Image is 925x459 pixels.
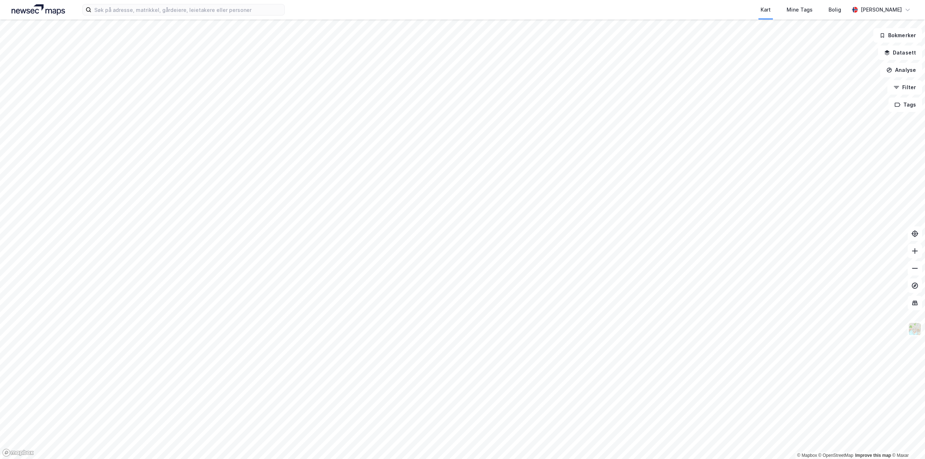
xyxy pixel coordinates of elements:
button: Filter [887,80,922,95]
img: Z [908,322,922,336]
div: Mine Tags [787,5,813,14]
input: Søk på adresse, matrikkel, gårdeiere, leietakere eller personer [91,4,284,15]
div: Bolig [829,5,841,14]
button: Bokmerker [873,28,922,43]
a: Mapbox homepage [2,449,34,457]
button: Tags [889,98,922,112]
iframe: Chat Widget [889,424,925,459]
a: OpenStreetMap [818,453,853,458]
button: Datasett [878,46,922,60]
a: Mapbox [797,453,817,458]
div: Kart [761,5,771,14]
img: logo.a4113a55bc3d86da70a041830d287a7e.svg [12,4,65,15]
a: Improve this map [855,453,891,458]
button: Analyse [880,63,922,77]
div: Kontrollprogram for chat [889,424,925,459]
div: [PERSON_NAME] [861,5,902,14]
